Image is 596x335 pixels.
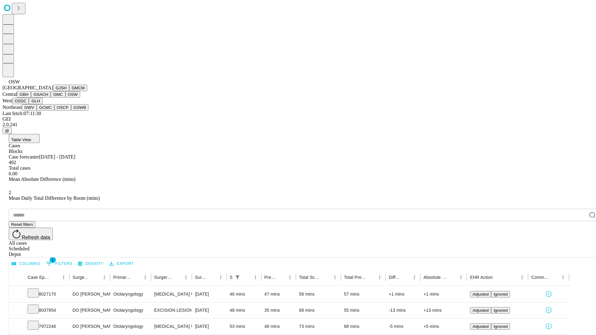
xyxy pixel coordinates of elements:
button: Menu [251,273,260,282]
div: Primary Service [113,275,131,280]
button: Expand [12,321,21,332]
div: [DATE] [195,286,223,302]
div: Case Epic Id [28,275,50,280]
button: GCMC [37,104,54,111]
div: Surgery Date [195,275,207,280]
button: GJSH [53,85,69,91]
span: West [2,98,12,103]
button: Sort [448,273,457,282]
button: Sort [132,273,141,282]
button: Show filters [233,273,242,282]
button: GMC [51,91,65,98]
button: Table View [9,134,40,143]
button: Sort [277,273,286,282]
div: [MEDICAL_DATA] UNDER AGE [DEMOGRAPHIC_DATA] [154,319,189,334]
button: Menu [59,273,68,282]
div: 73 mins [299,319,338,334]
span: Case forecaster [9,154,39,159]
div: +1 mins [423,286,464,302]
span: Adjusted [472,308,489,313]
button: Adjusted [470,307,491,314]
button: Menu [518,273,526,282]
button: Sort [401,273,410,282]
button: Sort [367,273,375,282]
div: 1 active filter [233,273,242,282]
button: GMCM [69,85,87,91]
button: GBH [17,91,31,98]
button: Menu [100,273,109,282]
div: Difference [389,275,401,280]
span: Refresh data [22,235,50,240]
button: Menu [286,273,294,282]
div: Surgery Name [154,275,172,280]
span: Reset filters [11,222,33,227]
div: 46 mins [230,286,258,302]
button: Menu [410,273,419,282]
div: 55 mins [344,302,383,318]
span: Central [2,92,17,97]
div: DO [PERSON_NAME] [PERSON_NAME] Do [73,302,107,318]
span: Mean Daily Total Difference by Room (mins) [9,195,100,201]
button: Ignored [491,307,510,314]
span: Mean Absolute Difference (mins) [9,176,75,182]
button: Adjusted [470,323,491,330]
div: 8037854 [28,302,66,318]
button: Expand [12,289,21,300]
button: Sort [208,273,216,282]
button: Adjusted [470,291,491,297]
button: Sort [322,273,331,282]
span: Ignored [494,324,508,329]
span: 1 [50,257,56,263]
div: +5 mins [423,319,464,334]
div: 68 mins [344,319,383,334]
button: Ignored [491,323,510,330]
span: Adjusted [472,324,489,329]
span: 492 [9,160,16,165]
button: GSACH [31,91,51,98]
button: Menu [559,273,567,282]
span: Total cases [9,165,30,171]
button: Menu [182,273,190,282]
span: Ignored [494,292,508,297]
div: 48 mins [264,319,293,334]
div: 57 mins [344,286,383,302]
span: Adjusted [472,292,489,297]
span: @ [5,128,9,133]
button: Expand [12,305,21,316]
div: DO [PERSON_NAME] [PERSON_NAME] Do [73,319,107,334]
button: Sort [493,273,502,282]
div: 47 mins [264,286,293,302]
div: +1 mins [389,286,417,302]
div: 7972246 [28,319,66,334]
div: -13 mins [389,302,417,318]
div: [DATE] [195,302,223,318]
button: Sort [91,273,100,282]
div: 35 mins [264,302,293,318]
div: GEI [2,116,594,122]
span: Ignored [494,308,508,313]
div: Scheduled In Room Duration [230,275,233,280]
div: Surgeon Name [73,275,91,280]
span: [GEOGRAPHIC_DATA] [2,85,53,90]
span: [DATE] - [DATE] [39,154,75,159]
div: 53 mins [230,319,258,334]
div: Comments [531,275,549,280]
div: 8027170 [28,286,66,302]
span: 2 [9,190,11,195]
button: GWV [22,104,37,111]
div: -5 mins [389,319,417,334]
div: Total Scheduled Duration [299,275,321,280]
div: [MEDICAL_DATA] UNDER AGE [DEMOGRAPHIC_DATA] [154,286,189,302]
span: Northeast [2,105,22,110]
button: Export [108,259,135,269]
button: OSCP [54,104,71,111]
button: Show filters [44,259,74,269]
button: Menu [375,273,384,282]
button: Sort [173,273,182,282]
div: Absolute Difference [423,275,447,280]
div: EHR Action [470,275,493,280]
button: Menu [457,273,465,282]
button: Select columns [10,259,42,269]
span: Table View [11,137,31,142]
button: OSSC [12,98,29,104]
